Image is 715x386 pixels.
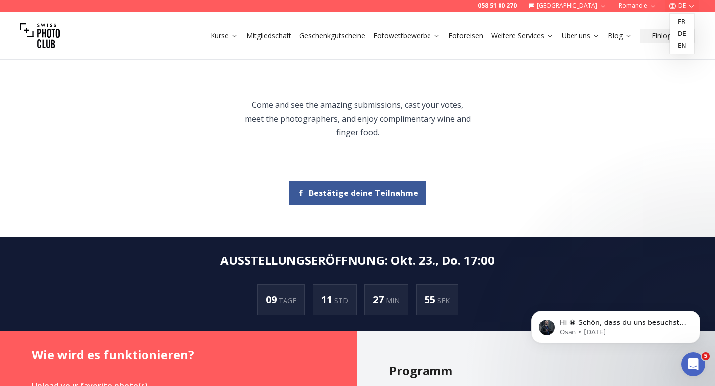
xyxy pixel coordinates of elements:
[516,290,715,359] iframe: Intercom notifications message
[672,28,692,40] a: de
[211,31,238,41] a: Kurse
[444,29,487,43] button: Fotoreisen
[389,363,683,379] h2: Programm
[32,347,326,363] h2: Wie wird es funktionieren?
[266,293,279,306] span: 09
[425,293,437,306] span: 55
[672,40,692,52] a: en
[437,296,450,305] span: SEK
[640,29,695,43] button: Einloggen
[242,29,295,43] button: Mitgliedschaft
[246,31,291,41] a: Mitgliedschaft
[309,187,418,199] span: Bestätige deine Teilnahme
[672,16,692,28] a: fr
[289,181,426,205] button: Bestätige deine Teilnahme
[321,293,334,306] span: 11
[279,296,296,305] span: TAGE
[681,352,705,376] iframe: Intercom live chat
[369,29,444,43] button: Fotowettbewerbe
[478,2,517,10] a: 058 51 00 270
[207,29,242,43] button: Kurse
[299,31,365,41] a: Geschenkgutscheine
[448,31,483,41] a: Fotoreisen
[386,296,400,305] span: MIN
[220,253,495,268] h2: AUSSTELLUNGSERÖFFNUNG : Okt. 23., Do. 17:00
[558,29,604,43] button: Über uns
[20,16,60,56] img: Swiss photo club
[334,296,348,305] span: STD
[373,293,386,306] span: 27
[487,29,558,43] button: Weitere Services
[702,352,710,360] span: 5
[295,29,369,43] button: Geschenkgutscheine
[244,98,471,139] p: Come and see the amazing submissions, cast your votes, meet the photographers, and enjoy complime...
[491,31,554,41] a: Weitere Services
[562,31,600,41] a: Über uns
[670,14,694,54] div: DE
[604,29,636,43] button: Blog
[608,31,632,41] a: Blog
[373,31,440,41] a: Fotowettbewerbe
